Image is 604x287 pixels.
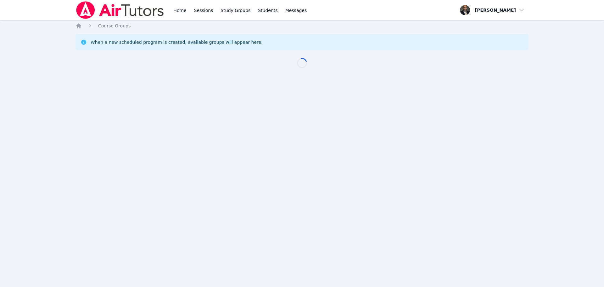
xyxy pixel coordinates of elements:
[75,1,165,19] img: Air Tutors
[98,23,131,28] span: Course Groups
[98,23,131,29] a: Course Groups
[285,7,307,14] span: Messages
[75,23,528,29] nav: Breadcrumb
[91,39,263,45] div: When a new scheduled program is created, available groups will appear here.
